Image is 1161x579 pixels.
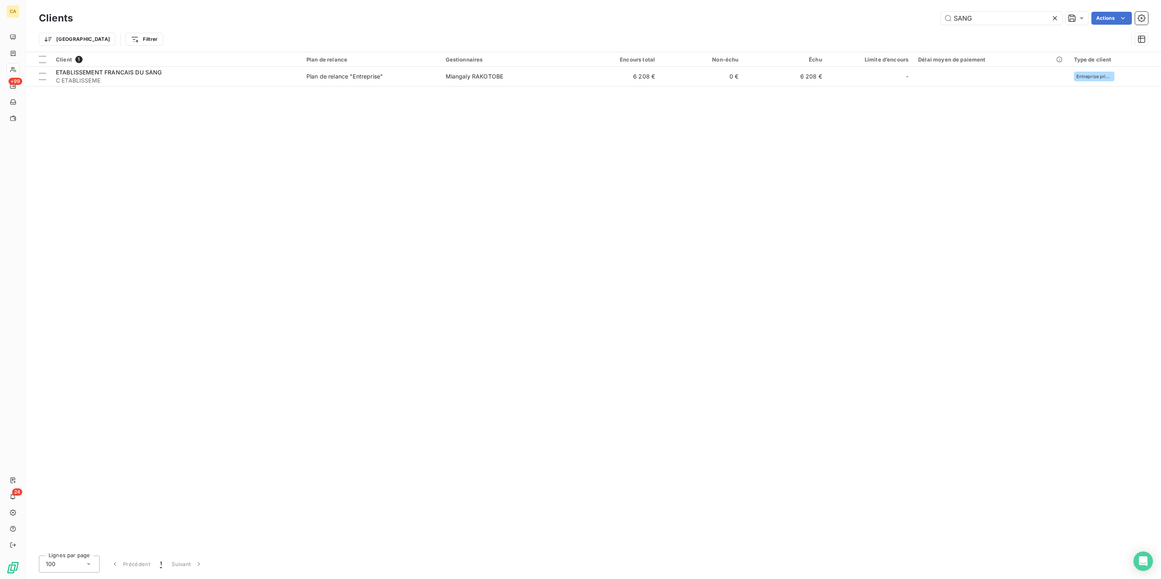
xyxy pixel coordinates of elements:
[6,561,19,574] img: Logo LeanPay
[665,56,738,63] div: Non-échu
[46,560,55,568] span: 100
[155,556,167,573] button: 1
[56,69,162,76] span: ETABLISSEMENT FRANCAIS DU SANG
[39,11,73,25] h3: Clients
[1076,74,1112,79] span: Entreprise privée
[6,5,19,18] div: CA
[6,79,19,92] a: +99
[39,33,115,46] button: [GEOGRAPHIC_DATA]
[660,67,743,86] td: 0 €
[306,56,436,63] div: Plan de relance
[1091,12,1132,25] button: Actions
[56,56,72,63] span: Client
[743,67,827,86] td: 6 208 €
[160,560,162,568] span: 1
[75,56,83,63] span: 1
[306,72,383,81] div: Plan de relance "Entreprise"
[9,78,22,85] span: +99
[941,12,1062,25] input: Rechercher
[56,76,297,85] span: C ETABLISSEME
[1074,56,1156,63] div: Type de client
[446,73,504,80] span: Miangaly RAKOTOBE
[12,488,22,496] span: 24
[832,56,908,63] div: Limite d’encours
[106,556,155,573] button: Précédent
[581,56,655,63] div: Encours total
[748,56,822,63] div: Échu
[1133,551,1153,571] div: Open Intercom Messenger
[576,67,660,86] td: 6 208 €
[125,33,163,46] button: Filtrer
[446,56,572,63] div: Gestionnaires
[918,56,1064,63] div: Délai moyen de paiement
[906,72,908,81] span: -
[167,556,208,573] button: Suivant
